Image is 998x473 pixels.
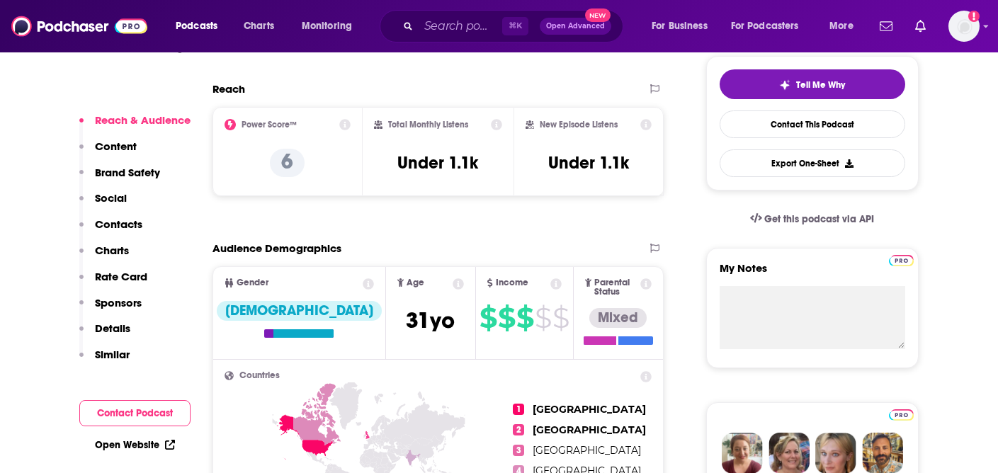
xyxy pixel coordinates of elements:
span: Get this podcast via API [764,213,874,225]
a: Charts [234,15,283,38]
span: Charts [244,16,274,36]
span: Podcasts [176,16,217,36]
span: Countries [239,371,280,380]
span: Gender [237,278,268,287]
button: Show profile menu [948,11,980,42]
button: Contacts [79,217,142,244]
button: Charts [79,244,129,270]
h2: Audience Demographics [212,241,341,255]
img: Podchaser Pro [889,255,914,266]
span: Parental Status [594,278,638,297]
button: Contact Podcast [79,400,191,426]
button: Reach & Audience [79,113,191,139]
span: For Podcasters [731,16,799,36]
span: Logged in as HollieKrause [948,11,980,42]
span: $ [535,307,551,329]
button: Export One-Sheet [720,149,905,177]
a: Pro website [889,407,914,421]
span: [GEOGRAPHIC_DATA] [533,423,646,436]
span: Tell Me Why [796,79,845,91]
button: tell me why sparkleTell Me Why [720,69,905,99]
a: Open Website [95,439,175,451]
button: Brand Safety [79,166,160,192]
p: Similar [95,348,130,361]
h2: Power Score™ [242,120,297,130]
span: $ [498,307,515,329]
span: Age [407,278,424,287]
span: More [829,16,854,36]
a: Pro website [889,253,914,266]
h3: Under 1.1k [397,152,478,173]
span: New [585,8,611,22]
button: Rate Card [79,270,147,296]
button: Details [79,321,130,348]
span: 31 yo [406,307,455,334]
span: ⌘ K [502,17,528,35]
a: Show notifications dropdown [874,14,898,38]
a: Contact This Podcast [720,110,905,138]
button: open menu [722,15,820,38]
button: open menu [166,15,236,38]
h2: Total Monthly Listens [388,120,468,130]
input: Search podcasts, credits, & more... [419,15,502,38]
span: $ [552,307,569,329]
p: Contacts [95,217,142,231]
span: [GEOGRAPHIC_DATA] [533,403,646,416]
button: Social [79,191,127,217]
span: Income [496,278,528,287]
span: [GEOGRAPHIC_DATA] [533,444,641,457]
span: 2 [513,424,524,435]
span: Monitoring [302,16,352,36]
label: My Notes [720,261,905,286]
span: 1 [513,404,524,415]
p: Social [95,191,127,205]
p: 6 [270,149,305,177]
button: Open AdvancedNew [540,18,611,35]
p: Details [95,321,130,335]
button: Similar [79,348,130,374]
button: Sponsors [79,296,142,322]
p: Rate Card [95,270,147,283]
span: $ [516,307,533,329]
div: [DEMOGRAPHIC_DATA] [217,301,382,321]
p: Reach & Audience [95,113,191,127]
button: Content [79,139,137,166]
span: 3 [513,445,524,456]
img: User Profile [948,11,980,42]
p: Charts [95,244,129,257]
h2: New Episode Listens [540,120,618,130]
span: Open Advanced [546,23,605,30]
button: open menu [642,15,725,38]
p: Sponsors [95,296,142,309]
button: open menu [292,15,370,38]
img: tell me why sparkle [779,79,790,91]
img: Podchaser Pro [889,409,914,421]
img: Podchaser - Follow, Share and Rate Podcasts [11,13,147,40]
span: For Business [652,16,708,36]
div: Mixed [589,308,647,328]
p: Brand Safety [95,166,160,179]
a: Show notifications dropdown [909,14,931,38]
h3: Under 1.1k [548,152,629,173]
h2: Reach [212,82,245,96]
span: $ [480,307,497,329]
div: Search podcasts, credits, & more... [393,10,637,42]
button: open menu [820,15,871,38]
svg: Add a profile image [968,11,980,22]
p: Content [95,139,137,153]
a: Get this podcast via API [739,202,886,236]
